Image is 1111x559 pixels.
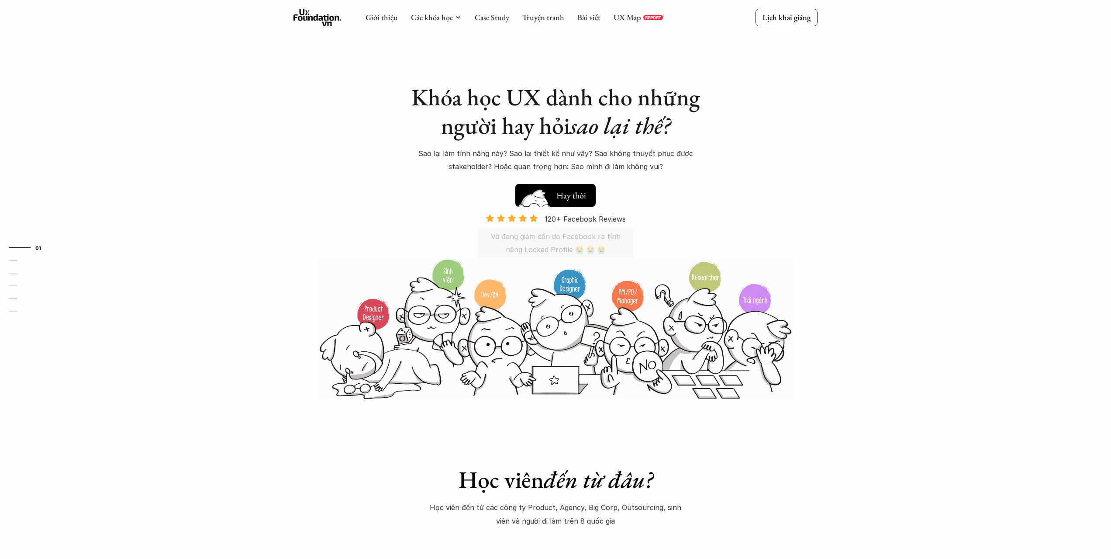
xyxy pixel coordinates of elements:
[424,501,687,528] p: Học viên đến từ các công ty Product, Agency, Big Corp, Outsourcing, sinh viên và người đi làm trê...
[577,12,600,22] a: Bài viết
[475,12,509,22] a: Case Study
[9,243,50,253] a: 01
[403,465,708,494] h1: Học viên
[545,212,626,226] p: 120+ Facebook Reviews
[544,464,653,495] em: đến từ đâu?
[763,12,811,22] p: Lịch khai giảng
[366,12,398,22] a: Giới thiệu
[411,12,453,22] a: Các khóa học
[643,15,663,20] a: REPORT
[570,110,670,141] em: sao lại thế?
[407,147,704,174] p: Sao lại làm tính năng này? Sao lại thiết kế như vậy? Sao không thuyết phục được stakeholder? Hoặc...
[522,12,564,22] a: Truyện tranh
[756,9,818,26] a: Lịch khai giảng
[515,180,596,207] a: Hay thôi
[515,184,596,207] button: Hay thôi
[486,230,625,257] p: Và đang giảm dần do Facebook ra tính năng Locked Profile 😭 😭 😭
[478,214,633,258] a: 120+ Facebook ReviewsVà đang giảm dần do Facebook ra tính năng Locked Profile 😭 😭 😭
[645,15,661,20] p: REPORT
[614,12,641,22] a: UX Map
[35,245,41,251] strong: 01
[403,83,708,140] h1: Khóa học UX dành cho những người hay hỏi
